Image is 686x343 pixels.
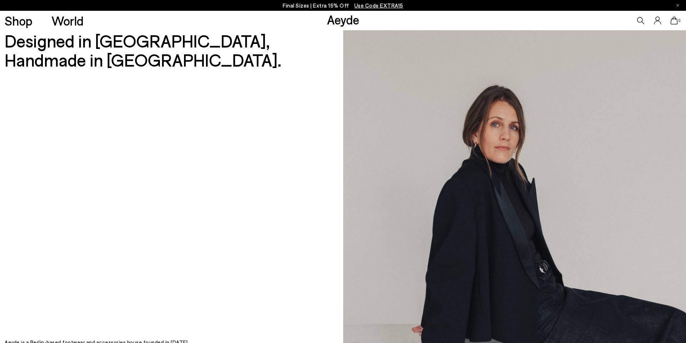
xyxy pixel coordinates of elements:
a: World [51,14,84,27]
span: 0 [678,19,681,23]
a: Aeyde [327,12,359,27]
a: Shop [5,14,32,27]
p: Final Sizes | Extra 15% Off [283,1,403,10]
span: Navigate to /collections/ss25-final-sizes [354,2,403,9]
a: 0 [671,17,678,24]
h2: Designed in [GEOGRAPHIC_DATA], Handmade in [GEOGRAPHIC_DATA]. [5,31,328,69]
